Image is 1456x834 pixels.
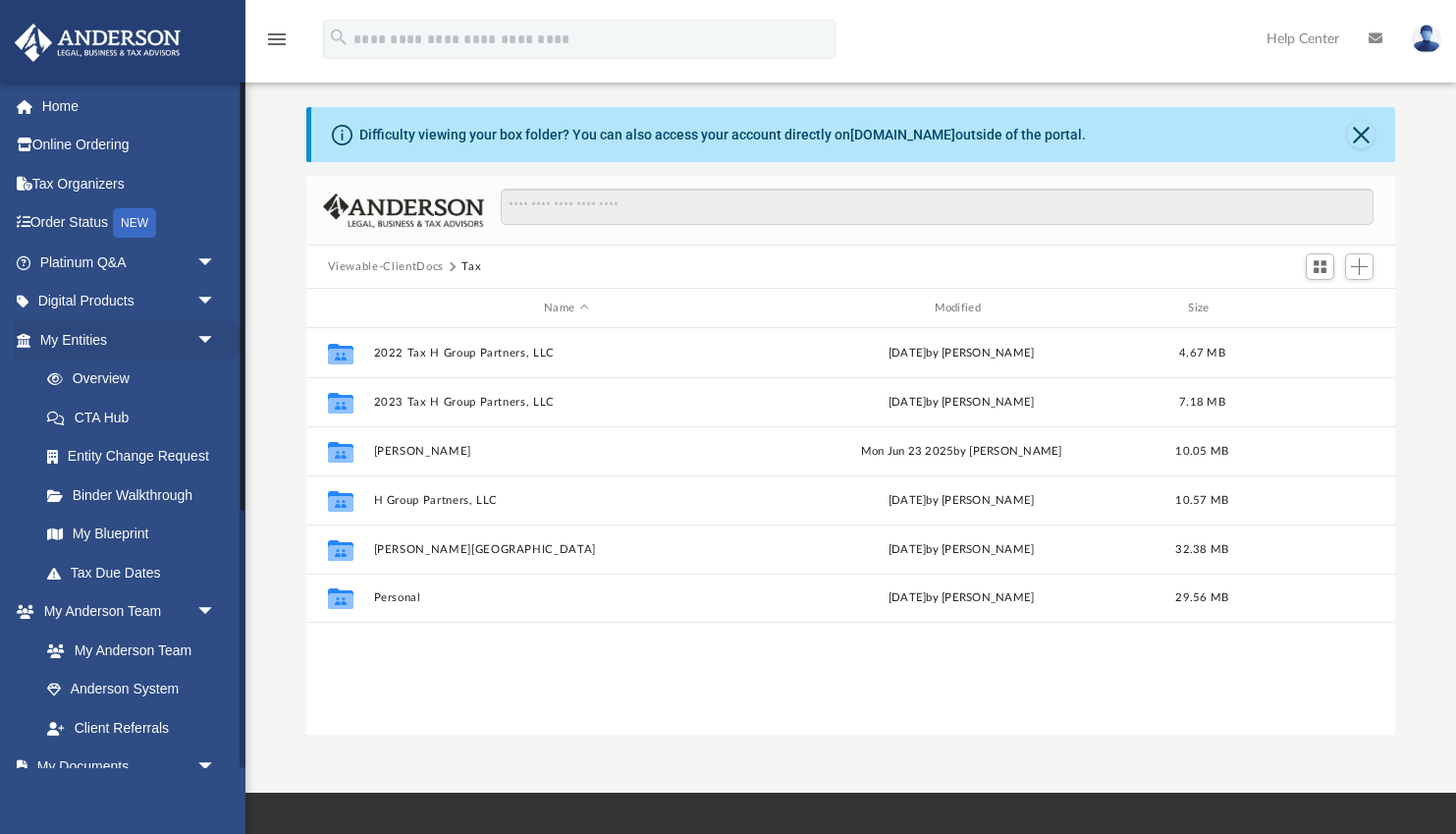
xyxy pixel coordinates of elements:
a: Entity Change Request [27,437,245,476]
div: [DATE] by [PERSON_NAME] [768,345,1154,362]
div: NEW [113,208,156,238]
div: Size [1162,300,1241,317]
a: Tax Due Dates [27,553,245,592]
button: [PERSON_NAME] [373,445,759,458]
div: Modified [768,300,1155,317]
span: arrow_drop_down [196,243,236,283]
div: [DATE] by [PERSON_NAME] [768,541,1154,559]
button: Personal [373,591,759,604]
div: [DATE] by [PERSON_NAME] [768,394,1154,412]
div: Difficulty viewing your box folder? You can also access your account directly on outside of the p... [359,125,1086,145]
button: Close [1347,121,1375,148]
a: Tax Organizers [14,164,245,203]
i: search [328,27,350,48]
a: Anderson System [27,670,236,709]
a: My Documentsarrow_drop_down [14,748,236,787]
button: 2022 Tax H Group Partners, LLC [373,347,759,360]
span: arrow_drop_down [196,282,236,322]
span: 4.67 MB [1179,348,1225,359]
a: Online Ordering [14,126,245,165]
div: [DATE] by [PERSON_NAME] [768,589,1154,607]
span: 29.56 MB [1175,592,1228,603]
span: arrow_drop_down [196,592,236,633]
img: Anderson Advisors Platinum Portal [9,24,187,62]
a: My Anderson Teamarrow_drop_down [14,592,236,632]
div: id [1250,300,1387,317]
div: Name [372,300,759,317]
div: Mon Jun 23 2025 by [PERSON_NAME] [768,443,1154,461]
button: Viewable-ClientDocs [328,258,444,276]
a: Order StatusNEW [14,203,245,244]
button: H Group Partners, LLC [373,494,759,507]
a: My Entitiesarrow_drop_down [14,320,245,360]
a: [DOMAIN_NAME] [850,127,955,142]
span: 10.05 MB [1175,446,1228,457]
a: Binder Walkthrough [27,475,245,515]
input: Search files and folders [501,189,1374,226]
button: 2023 Tax H Group Partners, LLC [373,396,759,409]
span: 32.38 MB [1175,544,1228,555]
a: My Anderson Team [27,631,226,670]
a: CTA Hub [27,398,245,437]
span: 10.57 MB [1175,495,1228,506]
img: User Pic [1412,25,1441,53]
a: Home [14,86,245,126]
a: Client Referrals [27,708,236,748]
button: [PERSON_NAME][GEOGRAPHIC_DATA] [373,543,759,556]
a: Digital Productsarrow_drop_down [14,282,245,321]
span: arrow_drop_down [196,748,236,788]
div: grid [306,328,1396,735]
a: Overview [27,360,245,399]
div: id [314,300,363,317]
button: Switch to Grid View [1306,253,1335,281]
div: [DATE] by [PERSON_NAME] [768,492,1154,510]
i: menu [265,28,289,51]
a: menu [265,37,289,51]
button: Add [1345,253,1375,281]
span: 7.18 MB [1179,397,1225,408]
a: My Blueprint [27,515,236,554]
a: Platinum Q&Aarrow_drop_down [14,243,245,282]
span: arrow_drop_down [196,320,236,361]
button: Tax [461,258,481,276]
